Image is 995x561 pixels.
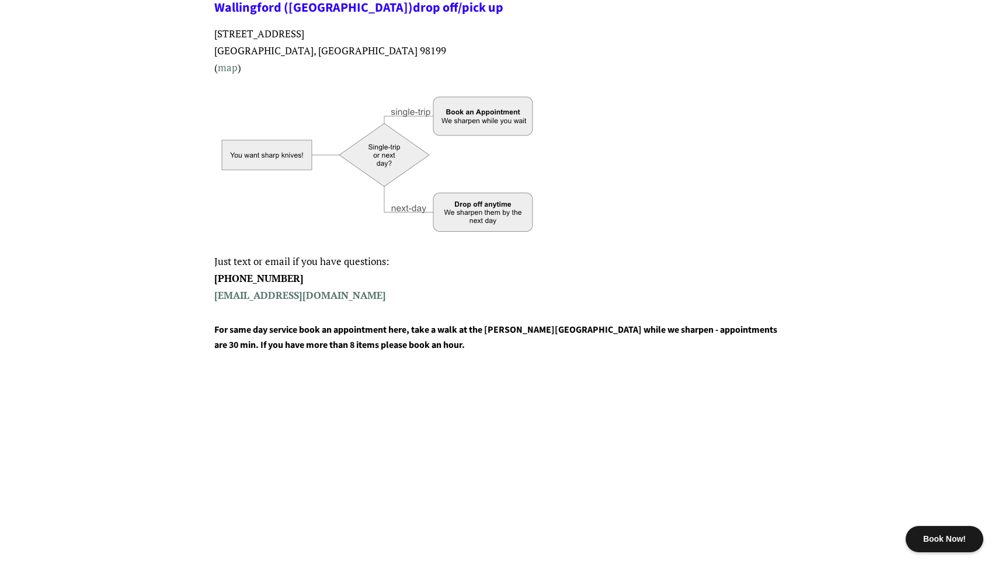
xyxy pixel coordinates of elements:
a: [EMAIL_ADDRESS][DOMAIN_NAME] [214,288,386,302]
p: Just text or email if you have questions: [214,253,781,304]
span: [STREET_ADDRESS] [GEOGRAPHIC_DATA], [GEOGRAPHIC_DATA] 98199 ( ) [214,27,446,74]
a: map [218,61,238,74]
strong: [PHONE_NUMBER] [214,271,389,302]
div: Book Now! [906,526,983,552]
h4: For same day service book an appointment here, take a walk at the [PERSON_NAME][GEOGRAPHIC_DATA] ... [214,323,781,353]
